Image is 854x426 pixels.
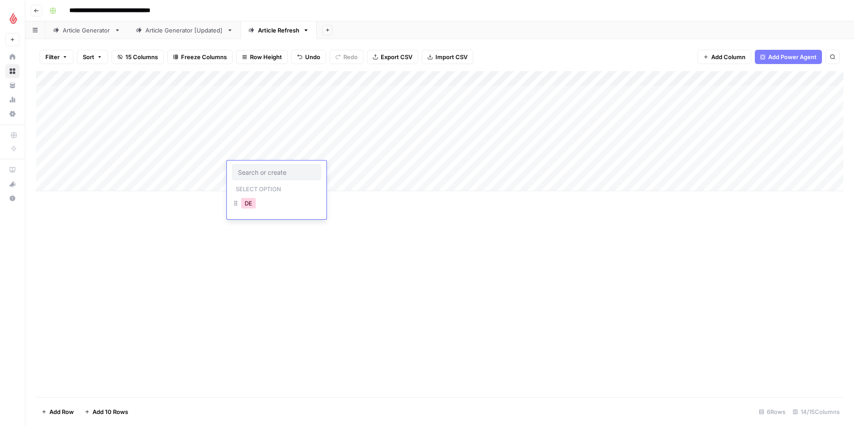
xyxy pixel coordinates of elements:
a: Browse [5,64,20,78]
span: Filter [45,52,60,61]
button: Row Height [236,50,288,64]
button: Export CSV [367,50,418,64]
button: Redo [330,50,363,64]
span: Add Column [711,52,745,61]
button: DE [241,198,256,209]
a: Article Refresh [241,21,317,39]
a: Article Generator [45,21,128,39]
div: Article Refresh [258,26,299,35]
button: Add 10 Rows [79,405,133,419]
span: Add Row [49,407,74,416]
button: Add Row [36,405,79,419]
button: Help + Support [5,191,20,205]
a: Your Data [5,78,20,92]
div: 6 Rows [755,405,789,419]
a: Settings [5,107,20,121]
img: Lightspeed Logo [5,10,21,26]
div: What's new? [6,177,19,191]
button: Workspace: Lightspeed [5,7,20,29]
span: Add 10 Rows [93,407,128,416]
span: Export CSV [381,52,412,61]
div: Article Generator [Updated] [145,26,223,35]
a: Article Generator [Updated] [128,21,241,39]
button: Add Power Agent [755,50,822,64]
span: Row Height [250,52,282,61]
button: Add Column [697,50,751,64]
a: Home [5,50,20,64]
p: Select option [232,183,285,193]
span: Sort [83,52,94,61]
button: Filter [40,50,73,64]
div: Article Generator [63,26,111,35]
button: 15 Columns [112,50,164,64]
span: Redo [343,52,358,61]
div: 14/15 Columns [789,405,843,419]
button: What's new? [5,177,20,191]
a: Usage [5,92,20,107]
button: Undo [291,50,326,64]
input: Search or create [238,168,315,176]
button: Freeze Columns [167,50,233,64]
span: Import CSV [435,52,467,61]
span: Undo [305,52,320,61]
button: Sort [77,50,108,64]
div: DE [232,196,321,212]
span: 15 Columns [125,52,158,61]
span: Add Power Agent [768,52,817,61]
a: AirOps Academy [5,163,20,177]
span: Freeze Columns [181,52,227,61]
button: Import CSV [422,50,473,64]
